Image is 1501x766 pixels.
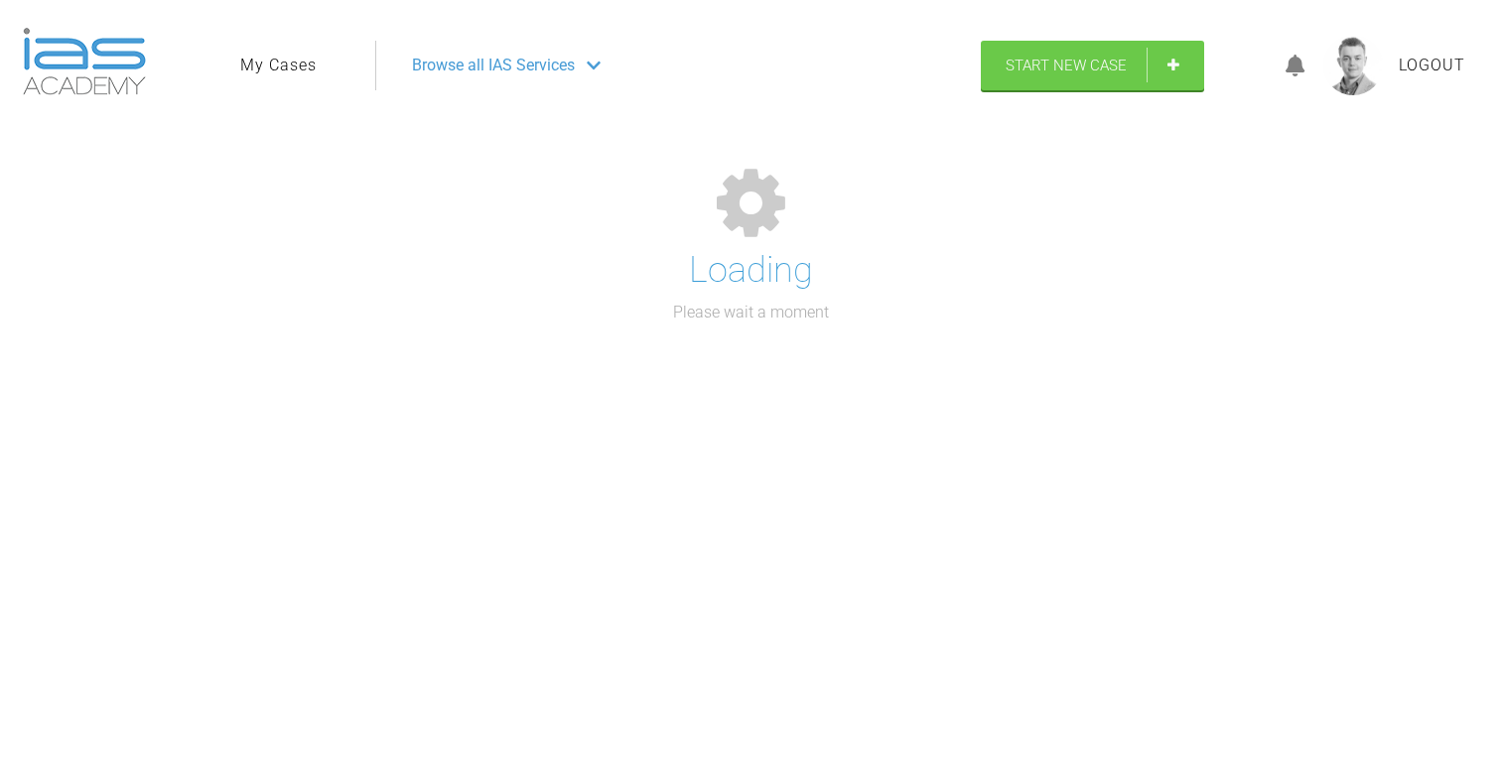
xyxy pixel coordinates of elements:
a: Start New Case [981,41,1204,90]
p: Please wait a moment [673,300,829,325]
a: Logout [1399,53,1465,78]
span: Browse all IAS Services [412,53,575,78]
h1: Loading [689,242,813,300]
img: logo-light.3e3ef733.png [23,28,146,95]
img: profile.png [1323,36,1383,95]
a: My Cases [240,53,317,78]
span: Start New Case [1006,57,1127,74]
